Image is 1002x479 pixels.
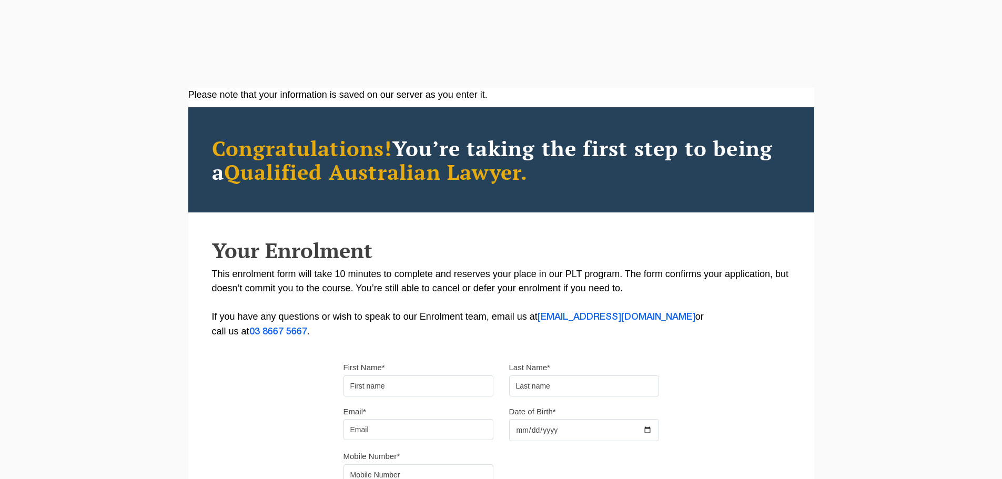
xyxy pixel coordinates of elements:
label: First Name* [343,362,385,373]
a: [PERSON_NAME] Centre for Law [24,12,140,61]
input: Last name [509,375,659,396]
p: This enrolment form will take 10 minutes to complete and reserves your place in our PLT program. ... [212,267,791,339]
div: Please note that your information is saved on our server as you enter it. [188,88,814,102]
label: Last Name* [509,362,550,373]
label: Mobile Number* [343,451,400,462]
label: Email* [343,406,366,417]
input: First name [343,375,493,396]
h2: You’re taking the first step to being a [212,136,791,184]
span: Congratulations! [212,134,392,162]
a: 03 8667 5667 [249,328,307,336]
h2: Your Enrolment [212,239,791,262]
input: Email [343,419,493,440]
a: [EMAIL_ADDRESS][DOMAIN_NAME] [538,313,695,321]
span: Qualified Australian Lawyer. [224,158,528,186]
label: Date of Birth* [509,406,556,417]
